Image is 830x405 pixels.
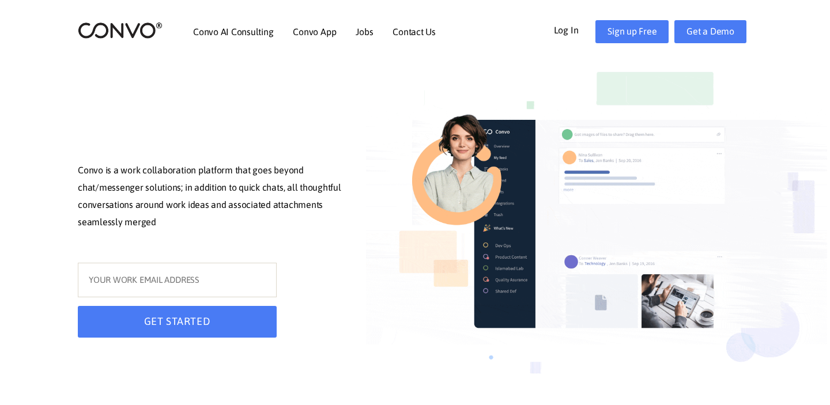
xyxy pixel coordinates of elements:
[595,20,669,43] a: Sign up Free
[193,27,273,36] a: Convo AI Consulting
[78,263,277,297] input: YOUR WORK EMAIL ADDRESS
[78,162,349,233] p: Convo is a work collaboration platform that goes beyond chat/messenger solutions; in addition to ...
[393,27,436,36] a: Contact Us
[554,20,596,39] a: Log In
[78,306,277,338] button: GET STARTED
[293,27,336,36] a: Convo App
[674,20,746,43] a: Get a Demo
[78,21,163,39] img: logo_2.png
[356,27,373,36] a: Jobs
